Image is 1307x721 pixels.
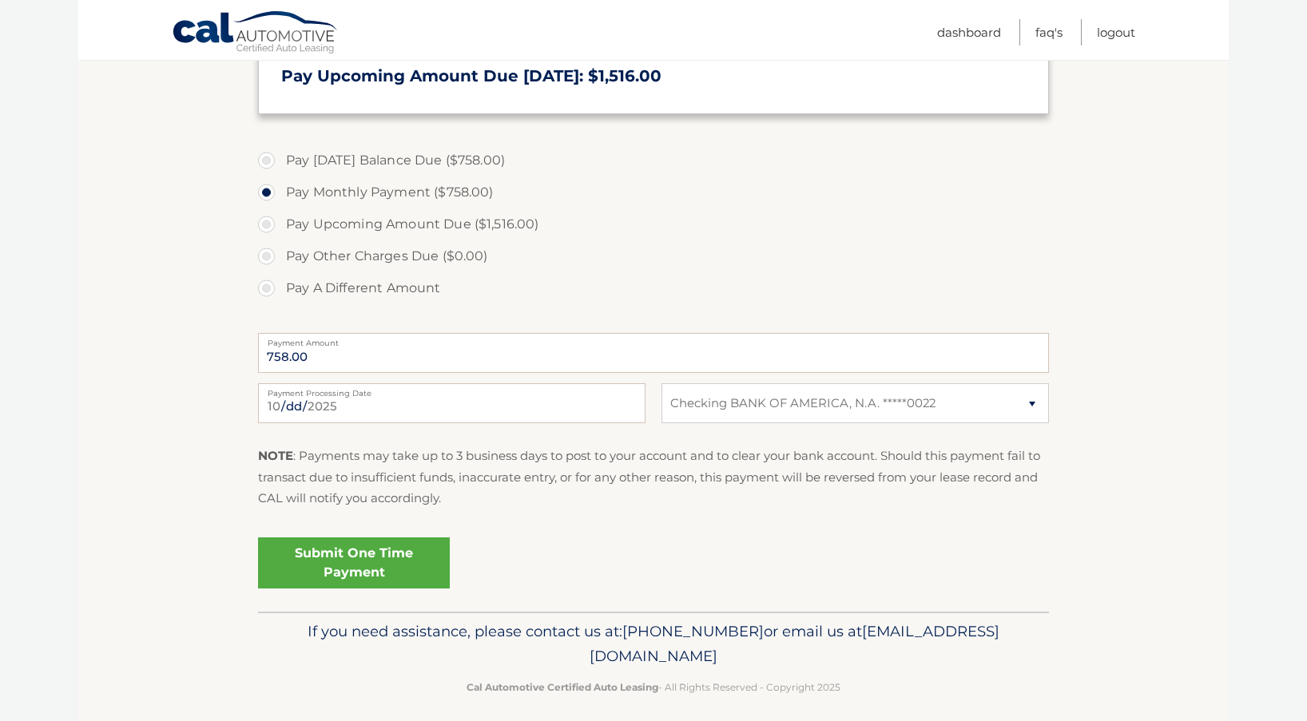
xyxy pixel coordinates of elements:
span: [PHONE_NUMBER] [622,622,764,640]
p: - All Rights Reserved - Copyright 2025 [268,679,1039,695]
p: : Payments may take up to 3 business days to post to your account and to clear your bank account.... [258,446,1049,509]
a: Cal Automotive [172,10,340,57]
input: Payment Date [258,383,646,423]
a: FAQ's [1035,19,1063,46]
label: Pay Upcoming Amount Due ($1,516.00) [258,208,1049,240]
input: Payment Amount [258,333,1049,373]
a: Logout [1097,19,1135,46]
strong: Cal Automotive Certified Auto Leasing [467,681,658,693]
label: Pay [DATE] Balance Due ($758.00) [258,145,1049,176]
strong: NOTE [258,448,293,463]
label: Pay A Different Amount [258,272,1049,304]
label: Pay Other Charges Due ($0.00) [258,240,1049,272]
label: Payment Processing Date [258,383,646,396]
label: Payment Amount [258,333,1049,346]
a: Dashboard [937,19,1001,46]
a: Submit One Time Payment [258,537,450,588]
label: Pay Monthly Payment ($758.00) [258,176,1049,208]
p: If you need assistance, please contact us at: or email us at [268,619,1039,670]
h3: Pay Upcoming Amount Due [DATE]: $1,516.00 [281,66,1026,86]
